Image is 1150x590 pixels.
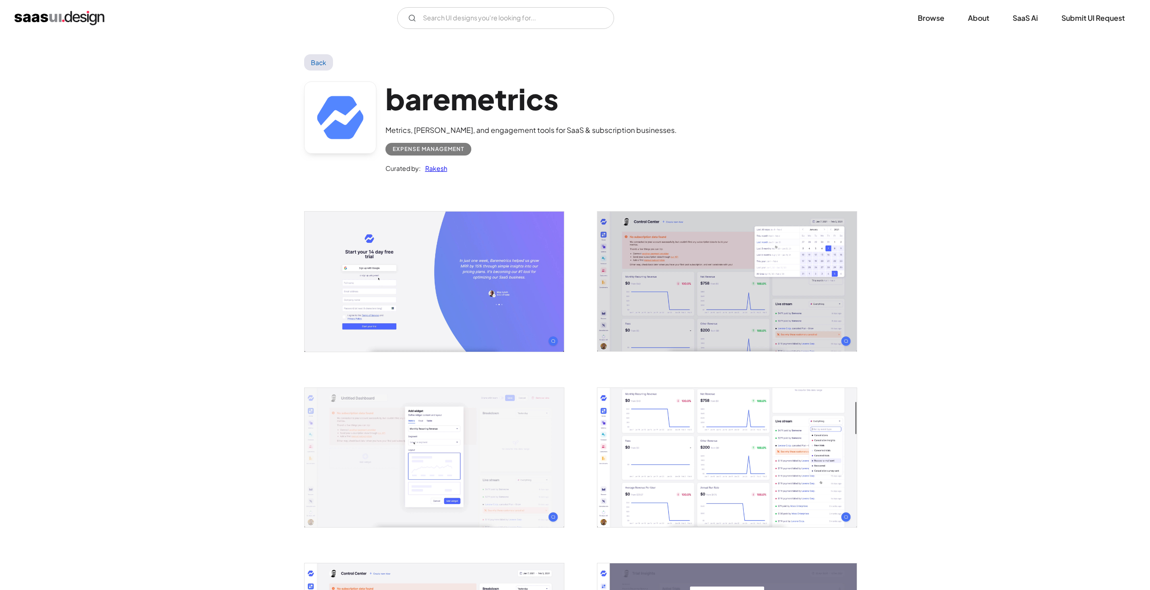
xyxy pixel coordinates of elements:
form: Email Form [397,7,614,29]
div: Metrics, [PERSON_NAME], and engagement tools for SaaS & subscription businesses. [385,125,677,136]
img: 601e4a96c0f50b163aeec4f3_Baremetrics%20Signup.jpg [305,212,564,351]
a: Rakesh [421,163,447,174]
input: Search UI designs you're looking for... [397,7,614,29]
a: open lightbox [305,388,564,528]
a: open lightbox [305,212,564,351]
a: About [957,8,1000,28]
a: SaaS Ai [1002,8,1049,28]
a: Back [304,54,333,71]
a: Browse [907,8,955,28]
a: Submit UI Request [1051,8,1136,28]
div: Expense Management [393,144,464,155]
a: open lightbox [597,388,857,528]
img: 601e4a966f3b55618f7d1d43_Baremetrics%20calendar%20selection%20ui.jpg [597,212,857,351]
a: open lightbox [597,212,857,351]
img: 601e4a96b4ba0f5b1db8abbd_Baremetrics%20add%20widgets%20ui.jpg [305,388,564,528]
a: home [14,11,104,25]
img: 601e4a96d9d961beccea3860_Baremetrics%20control%20center%20dashboard.jpg [597,388,857,528]
h1: baremetrics [385,81,677,116]
div: Curated by: [385,163,421,174]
